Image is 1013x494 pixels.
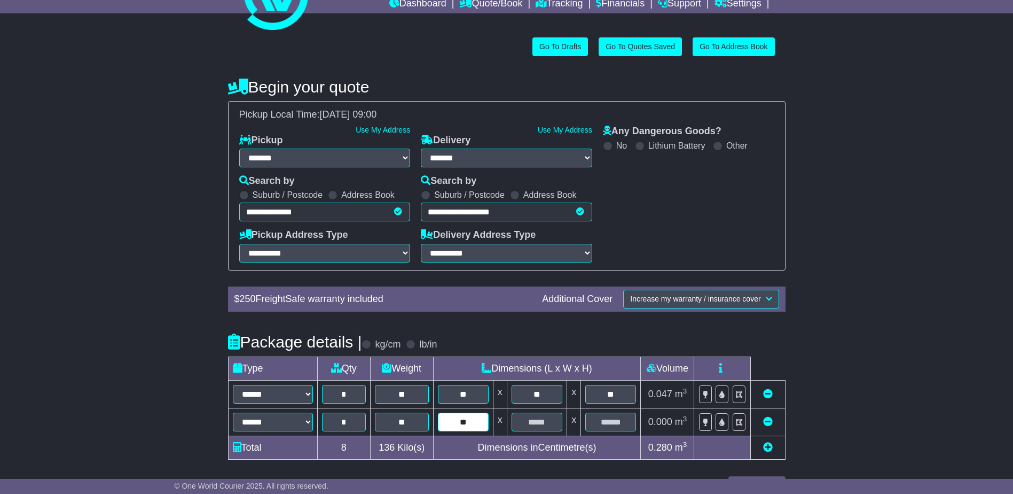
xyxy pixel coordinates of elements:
[228,436,317,459] td: Total
[648,389,672,399] span: 0.047
[375,339,401,351] label: kg/cm
[370,357,433,380] td: Weight
[379,442,395,453] span: 136
[599,37,682,56] a: Go To Quotes Saved
[239,175,295,187] label: Search by
[370,436,433,459] td: Kilo(s)
[174,482,328,490] span: © One World Courier 2025. All rights reserved.
[234,109,780,121] div: Pickup Local Time:
[603,126,721,137] label: Any Dangerous Goods?
[493,408,507,436] td: x
[356,126,410,134] a: Use My Address
[648,416,672,427] span: 0.000
[317,436,370,459] td: 8
[630,295,760,303] span: Increase my warranty / insurance cover
[253,190,323,200] label: Suburb / Postcode
[648,442,672,453] span: 0.280
[434,190,505,200] label: Suburb / Postcode
[726,141,748,151] label: Other
[229,294,537,305] div: $ FreightSafe warranty included
[228,78,786,96] h4: Begin your quote
[228,357,317,380] td: Type
[240,294,256,304] span: 250
[675,389,687,399] span: m
[683,441,687,449] sup: 3
[341,190,395,200] label: Address Book
[683,387,687,395] sup: 3
[683,415,687,423] sup: 3
[317,357,370,380] td: Qty
[421,135,470,146] label: Delivery
[567,408,581,436] td: x
[320,109,377,120] span: [DATE] 09:00
[538,126,592,134] a: Use My Address
[433,357,641,380] td: Dimensions (L x W x H)
[641,357,694,380] td: Volume
[239,229,348,241] label: Pickup Address Type
[763,442,773,453] a: Add new item
[421,229,536,241] label: Delivery Address Type
[523,190,577,200] label: Address Book
[675,442,687,453] span: m
[419,339,437,351] label: lb/in
[675,416,687,427] span: m
[239,135,283,146] label: Pickup
[763,389,773,399] a: Remove this item
[421,175,476,187] label: Search by
[763,416,773,427] a: Remove this item
[228,333,362,351] h4: Package details |
[693,37,774,56] a: Go To Address Book
[493,380,507,408] td: x
[616,141,627,151] label: No
[537,294,618,305] div: Additional Cover
[623,290,779,308] button: Increase my warranty / insurance cover
[532,37,588,56] a: Go To Drafts
[648,141,705,151] label: Lithium Battery
[567,380,581,408] td: x
[433,436,641,459] td: Dimensions in Centimetre(s)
